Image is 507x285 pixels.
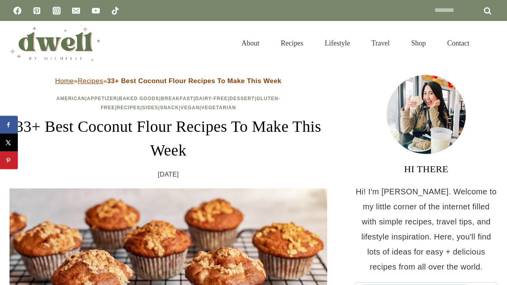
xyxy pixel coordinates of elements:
a: Email [68,3,84,19]
button: View Search Form [484,36,497,50]
h1: 33+ Best Coconut Flour Recipes To Make This Week [10,115,327,162]
a: TikTok [107,3,123,19]
h3: HI THERE [355,162,497,176]
a: Snack [160,105,179,110]
a: Facebook [10,3,25,19]
a: Recipes [78,77,103,85]
a: YouTube [88,3,104,19]
a: Contact [436,29,480,57]
span: » » [55,77,281,85]
a: Pinterest [29,3,45,19]
a: Breakfast [161,96,193,101]
a: Baked Goods [119,96,159,101]
p: Hi! I'm [PERSON_NAME]. Welcome to my little corner of the internet filled with simple recipes, tr... [355,184,497,274]
a: Instagram [49,3,65,19]
a: Dairy-Free [195,96,228,101]
a: Home [55,77,74,85]
a: Sides [142,105,158,110]
a: Lifestyle [314,29,361,57]
a: American [56,96,85,101]
strong: 33+ Best Coconut Flour Recipes To Make This Week [107,77,281,85]
time: [DATE] [158,169,179,180]
a: Travel [361,29,400,57]
span: | | | | | | | | | | | [56,96,280,110]
a: About [231,29,270,57]
nav: Primary Navigation [231,29,480,57]
a: Recipes [117,105,141,110]
a: Vegan [181,105,200,110]
a: Shop [400,29,436,57]
a: Dessert [229,96,255,101]
a: Appetizer [87,96,117,101]
a: Recipes [270,29,314,57]
img: DWELL by michelle [10,25,101,61]
a: Vegetarian [201,105,236,110]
